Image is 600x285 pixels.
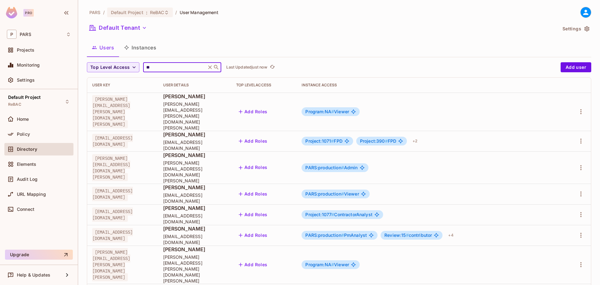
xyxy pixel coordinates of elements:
span: Monitoring [17,63,40,68]
span: Viewer [305,191,359,196]
button: Add user [561,62,591,72]
button: Add Roles [236,163,270,173]
span: ReBAC [150,9,164,15]
span: [EMAIL_ADDRESS][DOMAIN_NAME] [163,213,226,225]
span: ReBAC [8,102,21,107]
span: [PERSON_NAME] [163,184,226,191]
span: User Management [180,9,219,15]
span: Review:15 [384,232,409,238]
span: # [331,262,334,267]
span: URL Mapping [17,192,46,197]
button: Settings [560,24,591,34]
span: [PERSON_NAME][EMAIL_ADDRESS][DOMAIN_NAME][PERSON_NAME] [163,160,226,184]
span: Program:NA [305,109,334,114]
span: Home [17,117,29,122]
span: Connect [17,207,34,212]
span: [PERSON_NAME] [163,205,226,211]
span: Elements [17,162,36,167]
span: # [406,232,409,238]
span: PARS:production [305,191,344,196]
span: Projects [17,48,34,53]
span: FPD [305,139,342,144]
span: PARS:production [305,232,344,238]
span: Settings [17,78,35,83]
span: Project:390 [360,138,388,144]
span: [PERSON_NAME][EMAIL_ADDRESS][PERSON_NAME][DOMAIN_NAME][PERSON_NAME] [92,95,130,128]
span: [PERSON_NAME] [163,152,226,159]
div: User Key [92,83,153,88]
span: [EMAIL_ADDRESS][DOMAIN_NAME] [92,228,133,242]
span: # [341,165,344,170]
span: # [331,109,334,114]
span: [PERSON_NAME] [163,246,226,253]
span: # [341,191,344,196]
span: Project:1077 [305,212,334,217]
span: P [7,30,17,39]
span: [PERSON_NAME] [163,225,226,232]
span: [PERSON_NAME] [163,131,226,138]
button: Upgrade [5,250,73,260]
button: Add Roles [236,107,270,117]
span: [PERSON_NAME] [163,93,226,100]
button: Top Level Access [87,62,139,72]
span: Top Level Access [90,64,130,71]
span: # [331,138,334,144]
span: Workspace: PARS [20,32,31,37]
span: Viewer [305,109,349,114]
span: Policy [17,132,30,137]
div: Instance Access [302,83,558,88]
p: Last Updated just now [226,65,267,70]
button: Users [87,40,119,55]
div: Top Level Access [236,83,292,88]
span: PmAnalyst [305,233,367,238]
span: ContractorAnalyst [305,212,372,217]
span: Viewer [305,262,349,267]
button: Add Roles [236,136,270,146]
div: + 2 [410,136,420,146]
span: # [385,138,388,144]
button: Add Roles [236,260,270,270]
span: [EMAIL_ADDRESS][DOMAIN_NAME] [92,207,133,222]
button: refresh [268,64,276,71]
span: Default Project [8,95,41,100]
button: Add Roles [236,210,270,220]
span: [EMAIL_ADDRESS][DOMAIN_NAME] [163,233,226,245]
li: / [103,9,105,15]
button: Default Tenant [87,23,149,33]
span: Program:NA [305,262,334,267]
span: [PERSON_NAME][EMAIL_ADDRESS][PERSON_NAME][DOMAIN_NAME][PERSON_NAME] [163,254,226,284]
span: # [341,232,344,238]
span: contributor [384,233,432,238]
li: / [175,9,177,15]
span: [PERSON_NAME][EMAIL_ADDRESS][PERSON_NAME][DOMAIN_NAME][PERSON_NAME] [163,101,226,131]
span: Default Project [111,9,143,15]
span: [PERSON_NAME][EMAIL_ADDRESS][DOMAIN_NAME][PERSON_NAME] [92,154,130,181]
span: [PERSON_NAME][EMAIL_ADDRESS][PERSON_NAME][DOMAIN_NAME][PERSON_NAME] [92,248,130,281]
div: User Details [163,83,226,88]
span: Admin [305,165,357,170]
span: FPD [360,139,396,144]
span: the active workspace [89,9,101,15]
span: [EMAIL_ADDRESS][DOMAIN_NAME] [92,187,133,201]
span: PARS:production [305,165,344,170]
span: Help & Updates [17,272,50,277]
span: [EMAIL_ADDRESS][DOMAIN_NAME] [163,192,226,204]
img: SReyMgAAAABJRU5ErkJggg== [6,7,17,18]
button: Add Roles [236,189,270,199]
span: Project:1071 [305,138,334,144]
span: refresh [270,64,275,70]
span: Directory [17,147,37,152]
span: Audit Log [17,177,37,182]
span: [EMAIL_ADDRESS][DOMAIN_NAME] [92,134,133,148]
button: Add Roles [236,230,270,240]
span: Click to refresh data [267,64,276,71]
span: : [146,10,148,15]
div: + 4 [446,230,456,240]
span: [EMAIL_ADDRESS][DOMAIN_NAME] [163,139,226,151]
span: # [331,212,334,217]
div: Pro [23,9,34,17]
button: Instances [119,40,161,55]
